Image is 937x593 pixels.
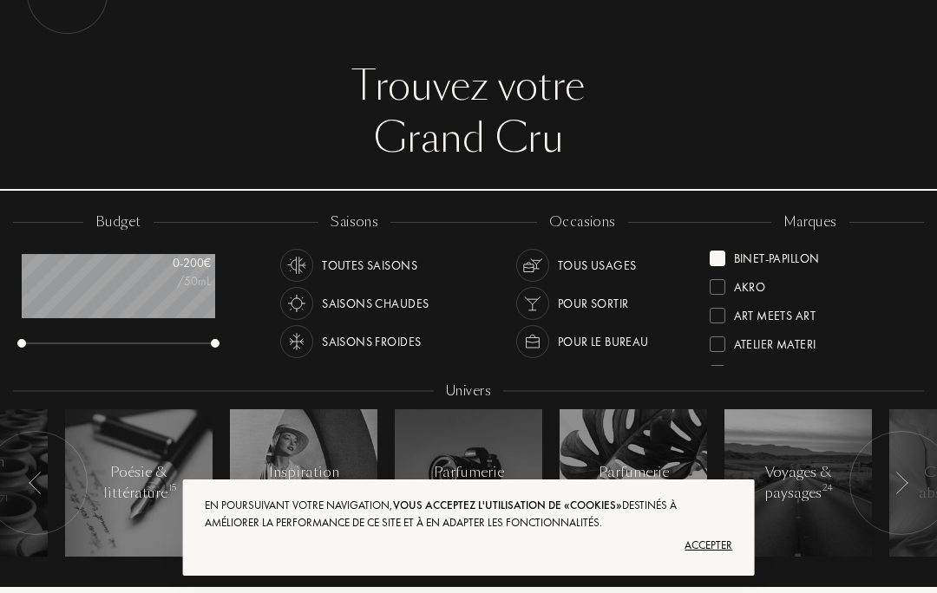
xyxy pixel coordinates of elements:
[434,381,503,401] div: Univers
[29,472,43,494] img: arr_left.svg
[894,472,908,494] img: arr_left.svg
[734,244,820,267] div: Binet-Papillon
[521,291,545,316] img: usage_occasion_party_white.svg
[39,113,898,165] div: Grand Cru
[558,287,629,320] div: Pour sortir
[39,61,898,113] div: Trouvez votre
[267,462,341,504] div: Inspiration rétro
[558,325,649,358] div: Pour le bureau
[771,212,849,232] div: marques
[322,325,421,358] div: Saisons froides
[168,482,176,494] span: 15
[285,329,309,354] img: usage_season_cold_white.svg
[124,254,211,272] div: 0 - 200 €
[124,272,211,290] div: /50mL
[521,253,545,277] img: usage_occasion_all_white.svg
[285,291,309,316] img: usage_season_hot_white.svg
[393,498,622,512] span: vous acceptez l'utilisation de «cookies»
[734,358,772,381] div: Baruti
[431,462,506,504] div: Parfumerie graphique
[734,329,816,353] div: Atelier Materi
[205,531,733,559] div: Accepter
[734,272,766,296] div: Akro
[205,497,733,531] div: En poursuivant votre navigation, destinés à améliorer la performance de ce site et à en adapter l...
[597,462,671,504] div: Parfumerie naturelle
[537,212,628,232] div: occasions
[285,253,309,277] img: usage_season_average_white.svg
[762,462,835,504] div: Voyages & paysages
[83,212,154,232] div: budget
[102,462,176,504] div: Poésie & littérature
[734,301,816,324] div: Art Meets Art
[318,212,390,232] div: saisons
[322,287,429,320] div: Saisons chaudes
[558,249,637,282] div: Tous usages
[322,249,417,282] div: Toutes saisons
[521,329,545,354] img: usage_occasion_work_white.svg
